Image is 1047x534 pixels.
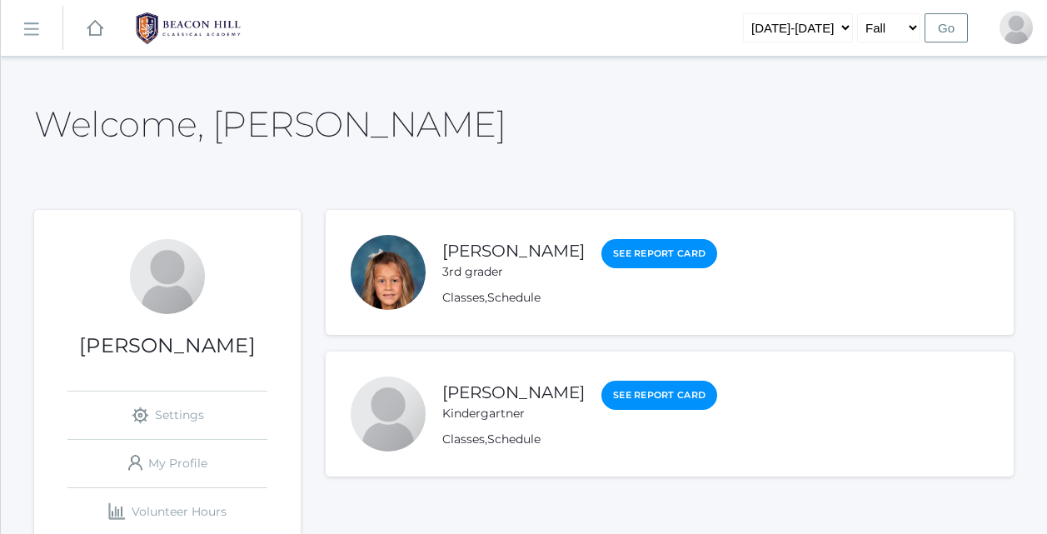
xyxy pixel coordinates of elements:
[442,432,485,447] a: Classes
[130,239,205,314] div: Ashley Scrudato
[487,432,541,447] a: Schedule
[601,381,717,410] a: See Report Card
[442,382,585,402] a: [PERSON_NAME]
[67,392,267,439] a: Settings
[601,239,717,268] a: See Report Card
[442,290,485,305] a: Classes
[442,241,585,261] a: [PERSON_NAME]
[34,105,506,143] h2: Welcome, [PERSON_NAME]
[487,290,541,305] a: Schedule
[351,235,426,310] div: Isabella Scrudato
[442,405,585,422] div: Kindergartner
[67,440,267,487] a: My Profile
[1000,11,1033,44] div: Ashley Scrudato
[442,263,585,281] div: 3rd grader
[442,289,717,307] div: ,
[351,377,426,452] div: Vincent Scrudato
[442,431,717,448] div: ,
[34,335,301,357] h1: [PERSON_NAME]
[126,7,251,49] img: 1_BHCALogos-05.png
[925,13,968,42] input: Go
